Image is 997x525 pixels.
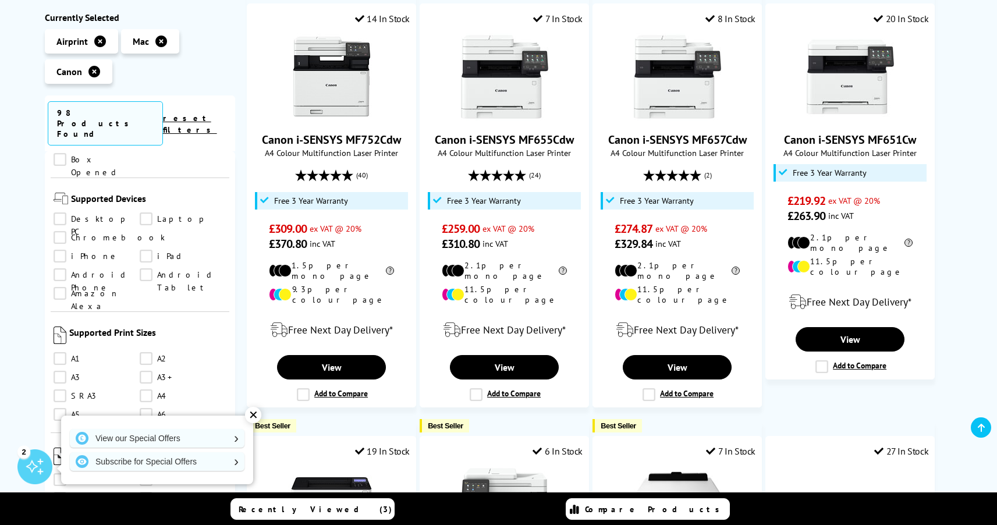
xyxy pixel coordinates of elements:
div: 19 In Stock [355,445,410,457]
a: A3 [54,474,140,487]
span: A4 Colour Multifunction Laser Printer [426,147,583,158]
div: Currently Selected [45,12,236,23]
li: 1.5p per mono page [269,260,394,281]
span: Canon [56,66,82,77]
a: Android Phone [54,269,140,282]
span: (2) [704,164,712,186]
a: Canon i-SENSYS MF655Cdw [461,111,548,123]
div: 7 In Stock [706,445,755,457]
span: Best Seller [255,421,290,430]
span: £263.90 [787,208,825,224]
a: Compare Products [566,498,730,520]
a: Box Opened [54,154,140,166]
span: Best Seller [601,421,636,430]
a: Android Tablet [140,269,226,282]
a: Canon i-SENSYS MF752Cdw [262,132,401,147]
span: £219.92 [787,193,825,208]
span: Free 3 Year Warranty [447,196,521,205]
span: (40) [356,164,368,186]
span: inc VAT [828,210,854,221]
a: A3+ [140,371,226,384]
a: SRA3 [54,390,140,403]
span: ex VAT @ 20% [828,195,880,206]
div: ✕ [245,407,261,423]
span: A4 Colour Multifunction Laser Printer [599,147,755,158]
a: Canon i-SENSYS MF651Cw [784,132,916,147]
span: £259.00 [442,221,480,236]
a: A2 [140,353,226,366]
button: Best Seller [420,419,469,432]
a: reset filters [163,113,217,135]
img: Canon i-SENSYS MF655Cdw [461,33,548,120]
span: Airprint [56,36,88,47]
img: Duplex Print Sizes [54,448,67,466]
span: Free 3 Year Warranty [274,196,348,205]
span: inc VAT [482,238,508,249]
div: 7 In Stock [533,13,583,24]
div: 20 In Stock [874,13,928,24]
span: £310.80 [442,236,480,251]
span: £370.80 [269,236,307,251]
a: A6 [140,409,226,421]
a: Canon i-SENSYS MF651Cw [807,111,894,123]
span: inc VAT [655,238,681,249]
span: A4 Colour Multifunction Laser Printer [772,147,928,158]
a: View [796,327,904,352]
span: £329.84 [615,236,652,251]
a: A5 [54,409,140,421]
a: Canon i-SENSYS MF657Cdw [634,111,721,123]
a: Canon i-SENSYS MF752Cdw [288,111,375,123]
img: Canon i-SENSYS MF752Cdw [288,33,375,120]
span: Supported Devices [71,193,227,207]
span: ex VAT @ 20% [482,223,534,234]
li: 2.1p per mono page [787,232,913,253]
span: (24) [529,164,541,186]
div: 8 In Stock [705,13,755,24]
span: inc VAT [310,238,335,249]
label: Add to Compare [643,388,714,401]
li: 2.1p per mono page [442,260,567,281]
a: A4 [140,390,226,403]
a: iPhone [54,250,140,263]
div: modal_delivery [599,314,755,346]
a: View [623,355,731,379]
a: Recently Viewed (3) [230,498,395,520]
span: Supported Print Sizes [69,327,226,347]
a: Canon i-SENSYS MF657Cdw [608,132,747,147]
li: 11.5p per colour page [615,284,740,305]
a: Desktop PC [54,213,140,226]
a: A3 [54,371,140,384]
a: Amazon Alexa [54,288,140,300]
a: A1 [54,353,140,366]
span: Mac [133,36,149,47]
button: Best Seller [247,419,296,432]
span: ex VAT @ 20% [655,223,707,234]
div: modal_delivery [253,314,410,346]
span: Compare Products [585,504,726,515]
a: iPad [140,250,226,263]
span: £274.87 [615,221,652,236]
li: 11.5p per colour page [787,256,913,277]
a: View our Special Offers [70,429,244,448]
a: Chromebook [54,232,165,244]
span: 98 Products Found [48,101,163,146]
div: 2 [17,445,30,458]
div: modal_delivery [772,286,928,318]
span: Free 3 Year Warranty [793,168,867,178]
div: modal_delivery [426,314,583,346]
li: 9.3p per colour page [269,284,394,305]
img: Canon i-SENSYS MF657Cdw [634,33,721,120]
div: 14 In Stock [355,13,410,24]
li: 11.5p per colour page [442,284,567,305]
img: Supported Devices [54,193,68,205]
div: 27 In Stock [874,445,928,457]
a: View [450,355,558,379]
img: Canon i-SENSYS MF651Cw [807,33,894,120]
label: Add to Compare [297,388,368,401]
span: ex VAT @ 20% [310,223,361,234]
a: View [277,355,385,379]
li: 2.1p per mono page [615,260,740,281]
span: Best Seller [428,421,463,430]
span: A4 Colour Multifunction Laser Printer [253,147,410,158]
span: Free 3 Year Warranty [620,196,694,205]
